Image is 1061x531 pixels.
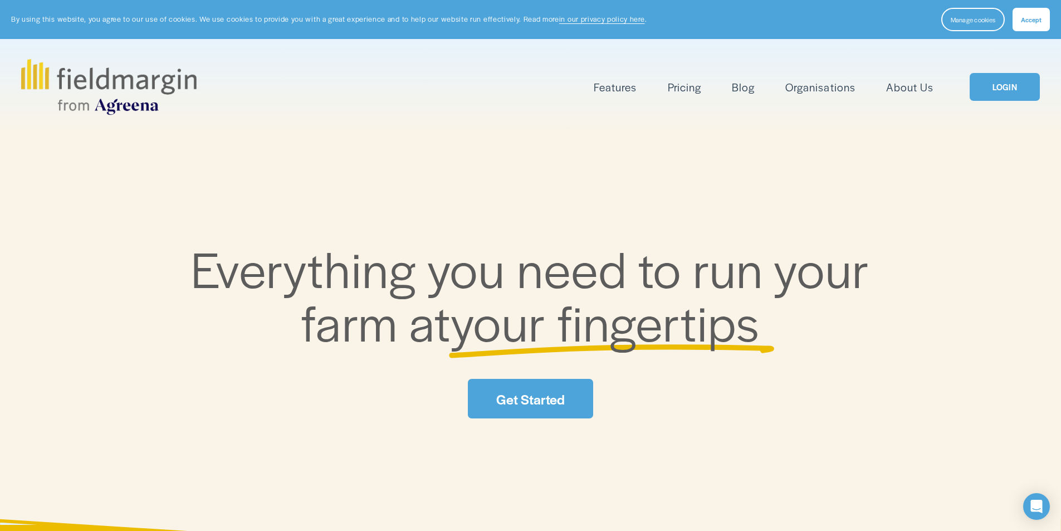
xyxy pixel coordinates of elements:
[732,78,755,96] a: Blog
[594,78,637,96] a: folder dropdown
[11,14,647,25] p: By using this website, you agree to our use of cookies. We use cookies to provide you with a grea...
[451,286,760,356] span: your fingertips
[785,78,855,96] a: Organisations
[468,379,593,418] a: Get Started
[886,78,933,96] a: About Us
[1023,493,1050,520] div: Open Intercom Messenger
[191,233,881,356] span: Everything you need to run your farm at
[21,59,196,115] img: fieldmargin.com
[970,73,1040,101] a: LOGIN
[1013,8,1050,31] button: Accept
[941,8,1005,31] button: Manage cookies
[559,14,645,24] a: in our privacy policy here
[1021,15,1042,24] span: Accept
[951,15,995,24] span: Manage cookies
[668,78,701,96] a: Pricing
[594,79,637,95] span: Features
